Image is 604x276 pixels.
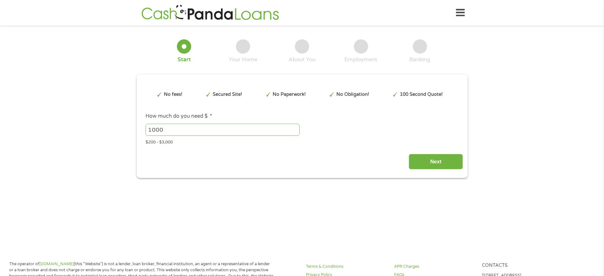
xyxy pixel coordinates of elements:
div: About You [289,56,315,63]
p: Secured Site! [213,91,242,98]
input: Next [409,154,463,169]
p: 100 Second Quote! [400,91,443,98]
div: Your Home [229,56,257,63]
div: Employment [344,56,377,63]
p: No fees! [164,91,182,98]
div: $200 - $3,000 [146,137,458,146]
a: [DOMAIN_NAME] [39,261,74,266]
div: Banking [409,56,430,63]
p: No Paperwork! [273,91,306,98]
a: Terms & Conditions [306,264,386,270]
a: APR Charges [394,264,475,270]
img: GetLoanNow Logo [140,4,281,22]
label: How much do you need $ [146,113,212,120]
div: Start [178,56,191,63]
h4: Contacts [482,263,562,269]
p: No Obligation! [336,91,369,98]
